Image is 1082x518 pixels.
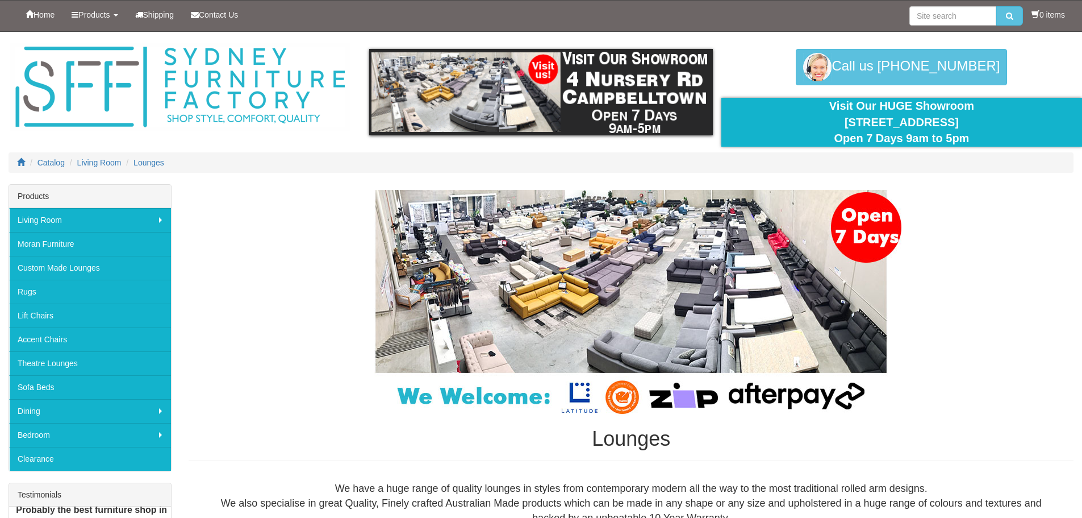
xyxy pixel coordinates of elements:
img: Lounges [347,190,915,416]
div: Visit Our HUGE Showroom [STREET_ADDRESS] Open 7 Days 9am to 5pm [730,98,1073,147]
a: Shipping [127,1,183,29]
a: Dining [9,399,171,423]
a: Lift Chairs [9,304,171,328]
a: Lounges [133,158,164,167]
a: Contact Us [182,1,247,29]
a: Sofa Beds [9,375,171,399]
img: showroom.gif [369,49,713,135]
span: Contact Us [199,10,238,19]
span: Products [78,10,110,19]
div: Testimonials [9,483,171,507]
li: 0 items [1031,9,1065,20]
a: Bedroom [9,423,171,447]
input: Site search [909,6,996,26]
a: Custom Made Lounges [9,256,171,280]
a: Theatre Lounges [9,351,171,375]
h1: Lounges [189,428,1073,450]
a: Accent Chairs [9,328,171,351]
a: Catalog [37,158,65,167]
a: Living Room [9,208,171,232]
a: Rugs [9,280,171,304]
a: Living Room [77,158,122,167]
a: Clearance [9,447,171,471]
span: Shipping [143,10,174,19]
img: Sydney Furniture Factory [10,43,350,131]
a: Products [63,1,126,29]
div: Products [9,185,171,208]
span: Home [34,10,55,19]
a: Home [17,1,63,29]
a: Moran Furniture [9,232,171,256]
